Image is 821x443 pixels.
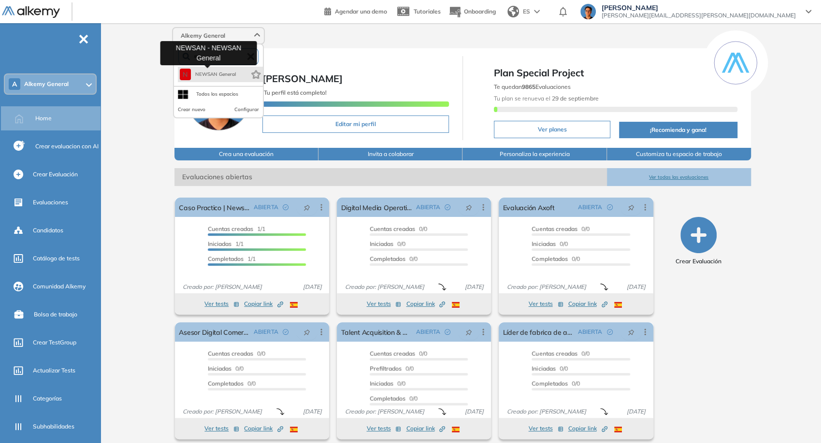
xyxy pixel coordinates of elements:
[532,225,577,232] span: Cuentas creadas
[607,204,613,210] span: check-circle
[532,255,567,262] span: Completados
[370,365,402,372] span: Prefiltrados
[341,283,428,291] span: Creado por: [PERSON_NAME]
[179,283,266,291] span: Creado por: [PERSON_NAME]
[614,302,622,308] img: ESP
[33,198,68,207] span: Evaluaciones
[208,365,231,372] span: Iniciadas
[299,283,325,291] span: [DATE]
[183,71,187,78] span: N
[303,203,310,211] span: pushpin
[607,168,751,186] button: Ver todas las evaluaciones
[623,283,649,291] span: [DATE]
[204,298,239,310] button: Ver tests
[532,365,555,372] span: Iniciadas
[414,8,441,15] span: Tutoriales
[445,204,450,210] span: check-circle
[532,240,555,247] span: Iniciadas
[602,12,796,19] span: [PERSON_NAME][EMAIL_ADDRESS][PERSON_NAME][DOMAIN_NAME]
[568,423,607,434] button: Copiar link
[290,302,298,308] img: ESP
[244,423,283,434] button: Copiar link
[370,225,415,232] span: Cuentas creadas
[578,203,602,212] span: ABIERTA
[452,302,460,308] img: ESP
[335,8,387,15] span: Agendar una demo
[208,225,253,232] span: Cuentas creadas
[578,328,602,336] span: ABIERTA
[181,32,225,40] span: Alkemy General
[370,380,405,387] span: 0/0
[33,282,86,291] span: Comunidad Alkemy
[416,203,440,212] span: ABIERTA
[370,255,418,262] span: 0/0
[503,322,574,342] a: Líder de fabrica de abanicos
[195,71,236,78] span: NEWSAN General
[33,170,78,179] span: Crear Evaluación
[602,4,796,12] span: [PERSON_NAME]
[283,329,288,335] span: check-circle
[208,365,244,372] span: 0/0
[262,72,343,85] span: [PERSON_NAME]
[2,6,60,18] img: Logo
[174,148,318,160] button: Crea una evaluación
[370,225,427,232] span: 0/0
[370,395,405,402] span: Completados
[465,203,472,211] span: pushpin
[296,324,317,340] button: pushpin
[370,350,415,357] span: Cuentas creadas
[370,255,405,262] span: Completados
[532,225,589,232] span: 0/0
[370,350,427,357] span: 0/0
[503,198,554,217] a: Evaluación Axoft
[494,95,599,102] span: Tu plan se renueva el
[283,204,288,210] span: check-circle
[503,283,590,291] span: Creado por: [PERSON_NAME]
[290,427,298,432] img: ESP
[244,300,283,308] span: Copiar link
[33,394,62,403] span: Categorías
[234,106,259,114] button: Configurar
[33,226,63,235] span: Candidatos
[623,407,649,416] span: [DATE]
[33,422,74,431] span: Subhabilidades
[208,350,253,357] span: Cuentas creadas
[296,200,317,215] button: pushpin
[458,324,479,340] button: pushpin
[458,200,479,215] button: pushpin
[179,407,266,416] span: Creado por: [PERSON_NAME]
[532,380,567,387] span: Completados
[174,168,606,186] span: Evaluaciones abiertas
[366,423,401,434] button: Ver tests
[532,255,579,262] span: 0/0
[254,203,278,212] span: ABIERTA
[370,240,405,247] span: 0/0
[179,198,250,217] a: Caso Practico | Newsan | Digital Media Manager
[465,328,472,336] span: pushpin
[494,121,610,138] button: Ver planes
[318,148,462,160] button: Invita a colaborar
[445,329,450,335] span: check-circle
[35,142,99,151] span: Crear evaluacion con AI
[341,407,428,416] span: Creado por: [PERSON_NAME]
[303,328,310,336] span: pushpin
[34,310,77,319] span: Bolsa de trabajo
[33,366,75,375] span: Actualizar Tests
[628,203,634,211] span: pushpin
[208,255,244,262] span: Completados
[406,424,445,433] span: Copiar link
[619,122,737,138] button: ¡Recomienda y gana!
[254,328,278,336] span: ABIERTA
[370,240,393,247] span: Iniciadas
[160,41,257,65] div: NEWSAN - NEWSAN General
[208,225,265,232] span: 1/1
[244,424,283,433] span: Copiar link
[33,338,76,347] span: Crear TestGroup
[341,322,412,342] a: Talent Acquisition & HR
[676,257,721,266] span: Crear Evaluación
[370,365,414,372] span: 0/0
[568,424,607,433] span: Copiar link
[628,328,634,336] span: pushpin
[532,240,567,247] span: 0/0
[614,427,622,432] img: ESP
